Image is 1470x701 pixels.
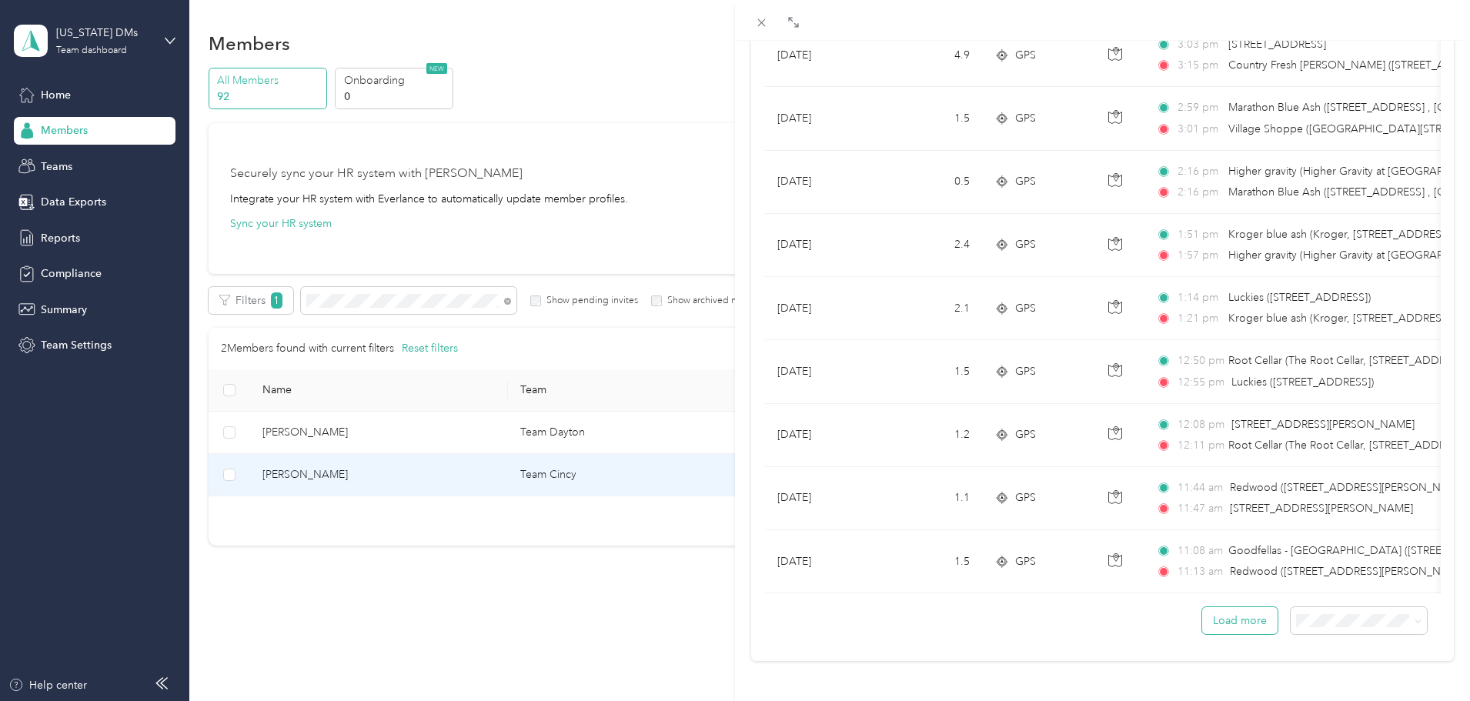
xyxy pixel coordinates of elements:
span: 1:51 pm [1178,226,1221,243]
td: [DATE] [765,87,880,150]
span: GPS [1015,47,1036,64]
td: [DATE] [765,530,880,593]
span: Luckies ([STREET_ADDRESS]) [1231,376,1374,389]
td: 1.1 [880,467,982,530]
span: 12:08 pm [1178,416,1224,433]
span: 1:57 pm [1178,247,1221,264]
td: 0.5 [880,151,982,214]
span: Luckies ([STREET_ADDRESS]) [1228,291,1371,304]
span: 12:50 pm [1178,352,1221,369]
td: 2.1 [880,277,982,340]
span: 1:14 pm [1178,289,1221,306]
iframe: Everlance-gr Chat Button Frame [1384,615,1470,701]
td: [DATE] [765,277,880,340]
span: [STREET_ADDRESS][PERSON_NAME] [1231,418,1415,431]
span: GPS [1015,236,1036,253]
td: [DATE] [765,340,880,403]
span: 1:21 pm [1178,310,1221,327]
span: 2:16 pm [1178,163,1221,180]
span: GPS [1015,110,1036,127]
span: GPS [1015,363,1036,380]
td: [DATE] [765,214,880,277]
span: Redwood ([STREET_ADDRESS][PERSON_NAME]) [1230,481,1470,494]
td: 2.4 [880,214,982,277]
span: 11:08 am [1178,542,1221,559]
td: 1.2 [880,404,982,467]
span: GPS [1015,173,1036,190]
span: 11:13 am [1178,563,1223,580]
span: 3:03 pm [1178,36,1221,53]
td: [DATE] [765,404,880,467]
td: 4.9 [880,24,982,87]
td: 1.5 [880,340,982,403]
span: 2:16 pm [1178,184,1221,201]
span: 11:47 am [1178,500,1223,517]
td: [DATE] [765,467,880,530]
span: [STREET_ADDRESS] [1228,38,1326,51]
span: 12:11 pm [1178,437,1221,454]
td: 1.5 [880,87,982,150]
td: [DATE] [765,151,880,214]
span: 11:44 am [1178,479,1223,496]
span: GPS [1015,553,1036,570]
span: 3:01 pm [1178,121,1221,138]
span: 12:55 pm [1178,374,1224,391]
button: Load more [1202,607,1278,634]
span: GPS [1015,300,1036,317]
td: 1.5 [880,530,982,593]
td: [DATE] [765,24,880,87]
span: 2:59 pm [1178,99,1221,116]
span: Redwood ([STREET_ADDRESS][PERSON_NAME]) [1230,565,1470,578]
span: GPS [1015,426,1036,443]
span: [STREET_ADDRESS][PERSON_NAME] [1230,502,1413,515]
span: 3:15 pm [1178,57,1221,74]
span: GPS [1015,489,1036,506]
